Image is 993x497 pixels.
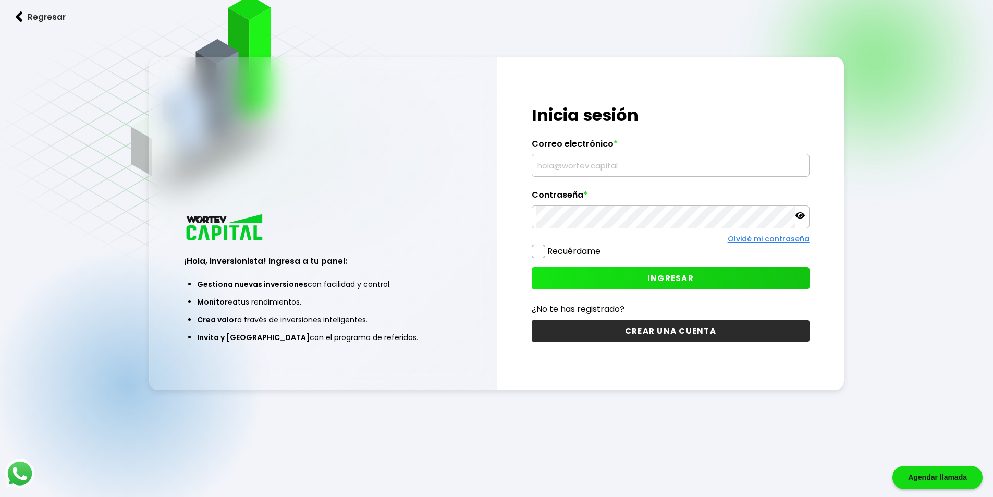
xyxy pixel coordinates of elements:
img: flecha izquierda [16,11,23,22]
span: Invita y [GEOGRAPHIC_DATA] [197,332,310,343]
span: Gestiona nuevas inversiones [197,279,308,289]
div: Agendar llamada [892,466,983,489]
li: a través de inversiones inteligentes. [197,311,449,329]
label: Recuérdame [547,245,600,257]
h3: ¡Hola, inversionista! Ingresa a tu panel: [184,255,462,267]
a: ¿No te has registrado?CREAR UNA CUENTA [532,302,810,342]
button: INGRESAR [532,267,810,289]
span: Monitorea [197,297,238,307]
span: Crea valor [197,314,237,325]
p: ¿No te has registrado? [532,302,810,316]
img: logos_whatsapp-icon.242b2217.svg [5,459,34,488]
button: CREAR UNA CUENTA [532,320,810,342]
label: Correo electrónico [532,139,810,154]
h1: Inicia sesión [532,103,810,128]
label: Contraseña [532,190,810,205]
span: INGRESAR [647,273,694,284]
li: con facilidad y control. [197,275,449,293]
a: Olvidé mi contraseña [728,234,810,244]
input: hola@wortev.capital [536,154,805,176]
li: con el programa de referidos. [197,329,449,346]
li: tus rendimientos. [197,293,449,311]
img: logo_wortev_capital [184,213,266,244]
